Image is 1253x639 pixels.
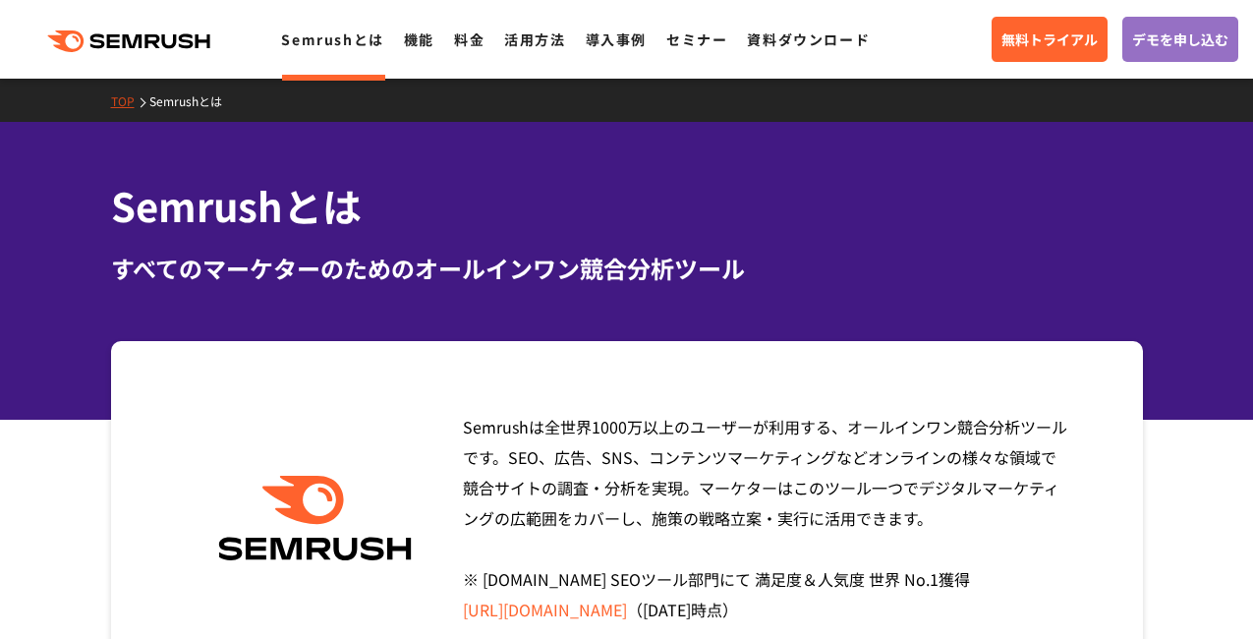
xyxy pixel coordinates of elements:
[463,598,627,621] a: [URL][DOMAIN_NAME]
[111,177,1143,235] h1: Semrushとは
[281,29,383,49] a: Semrushとは
[666,29,727,49] a: セミナー
[149,92,237,109] a: Semrushとは
[1122,17,1238,62] a: デモを申し込む
[454,29,484,49] a: 料金
[208,476,422,561] img: Semrush
[1001,29,1098,50] span: 無料トライアル
[504,29,565,49] a: 活用方法
[586,29,647,49] a: 導入事例
[992,17,1108,62] a: 無料トライアル
[1132,29,1228,50] span: デモを申し込む
[747,29,870,49] a: 資料ダウンロード
[111,92,149,109] a: TOP
[404,29,434,49] a: 機能
[111,251,1143,286] div: すべてのマーケターのためのオールインワン競合分析ツール
[463,415,1067,621] span: Semrushは全世界1000万以上のユーザーが利用する、オールインワン競合分析ツールです。SEO、広告、SNS、コンテンツマーケティングなどオンラインの様々な領域で競合サイトの調査・分析を実現...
